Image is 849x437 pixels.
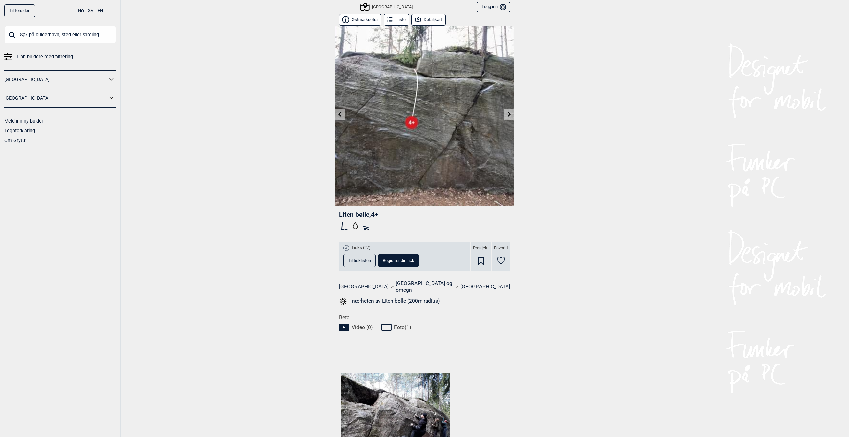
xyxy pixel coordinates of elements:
[411,14,446,26] button: Detaljkart
[396,280,453,294] a: [GEOGRAPHIC_DATA] og omegn
[477,2,510,13] button: Logg inn
[4,4,35,17] a: Til forsiden
[4,138,26,143] a: Om Gryttr
[384,14,409,26] button: Liste
[4,52,116,62] a: Finn buldere med filtrering
[471,242,491,271] div: Prosjekt
[88,4,93,17] button: SV
[335,26,514,206] img: Liten bolle 200322
[383,258,414,263] span: Registrer din tick
[343,254,376,267] button: Til ticklisten
[339,280,510,294] nav: > >
[4,118,43,124] a: Meld inn ny bulder
[4,93,107,103] a: [GEOGRAPHIC_DATA]
[460,283,510,290] a: [GEOGRAPHIC_DATA]
[352,324,373,331] span: Video ( 0 )
[339,283,389,290] a: [GEOGRAPHIC_DATA]
[494,245,508,251] span: Favoritt
[348,258,371,263] span: Til ticklisten
[339,211,378,218] span: Liten bølle , 4+
[339,14,381,26] button: Østmarksetra
[4,75,107,84] a: [GEOGRAPHIC_DATA]
[4,128,35,133] a: Tegnforklaring
[394,324,411,331] span: Foto ( 1 )
[378,254,419,267] button: Registrer din tick
[17,52,73,62] span: Finn buldere med filtrering
[339,297,440,306] button: I nærheten av Liten bølle (200m radius)
[78,4,84,18] button: NO
[98,4,103,17] button: EN
[351,245,371,251] span: Ticks (27)
[361,3,413,11] div: [GEOGRAPHIC_DATA]
[4,26,116,43] input: Søk på buldernavn, sted eller samling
